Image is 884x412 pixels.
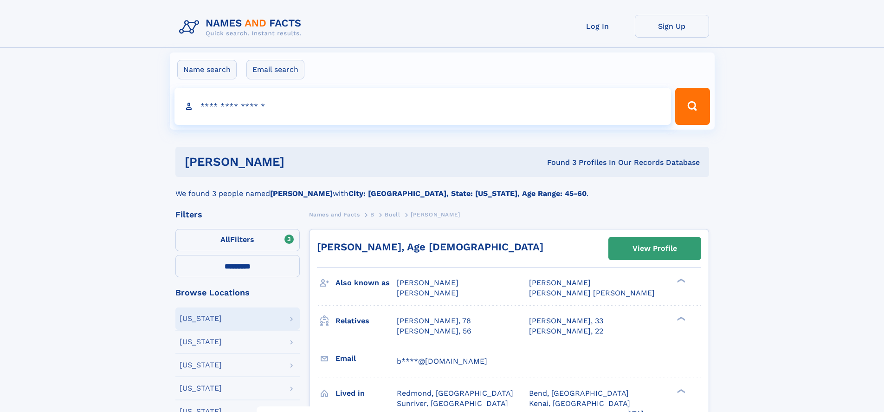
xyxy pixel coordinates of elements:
div: Filters [175,210,300,219]
span: Bend, [GEOGRAPHIC_DATA] [529,389,629,398]
div: [US_STATE] [180,315,222,322]
a: Log In [561,15,635,38]
div: [US_STATE] [180,361,222,369]
h3: Relatives [336,313,397,329]
img: Logo Names and Facts [175,15,309,40]
span: B [370,211,374,218]
label: Name search [177,60,237,79]
a: [PERSON_NAME], 22 [529,326,603,336]
a: Buell [385,209,400,220]
span: [PERSON_NAME] [PERSON_NAME] [529,288,655,297]
span: [PERSON_NAME] [411,211,460,218]
a: [PERSON_NAME], 56 [397,326,471,336]
div: View Profile [632,238,677,259]
span: [PERSON_NAME] [529,278,591,287]
span: Buell [385,211,400,218]
span: All [220,235,230,244]
a: Names and Facts [309,209,360,220]
h1: [PERSON_NAME] [185,156,416,168]
a: View Profile [609,237,701,260]
div: Found 3 Profiles In Our Records Database [416,157,700,168]
b: City: [GEOGRAPHIC_DATA], State: [US_STATE], Age Range: 45-60 [348,189,587,198]
a: [PERSON_NAME], 33 [529,316,603,326]
a: [PERSON_NAME], 78 [397,316,471,326]
div: [US_STATE] [180,385,222,392]
span: [PERSON_NAME] [397,278,458,287]
span: Kenai, [GEOGRAPHIC_DATA] [529,399,630,408]
label: Filters [175,229,300,251]
h3: Also known as [336,275,397,291]
label: Email search [246,60,304,79]
div: ❯ [675,278,686,284]
a: B [370,209,374,220]
a: Sign Up [635,15,709,38]
div: [US_STATE] [180,338,222,346]
span: [PERSON_NAME] [397,288,458,297]
span: Sunriver, [GEOGRAPHIC_DATA] [397,399,508,408]
div: Browse Locations [175,288,300,297]
div: ❯ [675,388,686,394]
button: Search Button [675,88,710,125]
a: [PERSON_NAME], Age [DEMOGRAPHIC_DATA] [317,241,543,253]
h3: Email [336,351,397,366]
div: We found 3 people named with . [175,177,709,199]
div: ❯ [675,315,686,321]
span: Redmond, [GEOGRAPHIC_DATA] [397,389,513,398]
input: search input [174,88,671,125]
b: [PERSON_NAME] [270,189,333,198]
h3: Lived in [336,386,397,401]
